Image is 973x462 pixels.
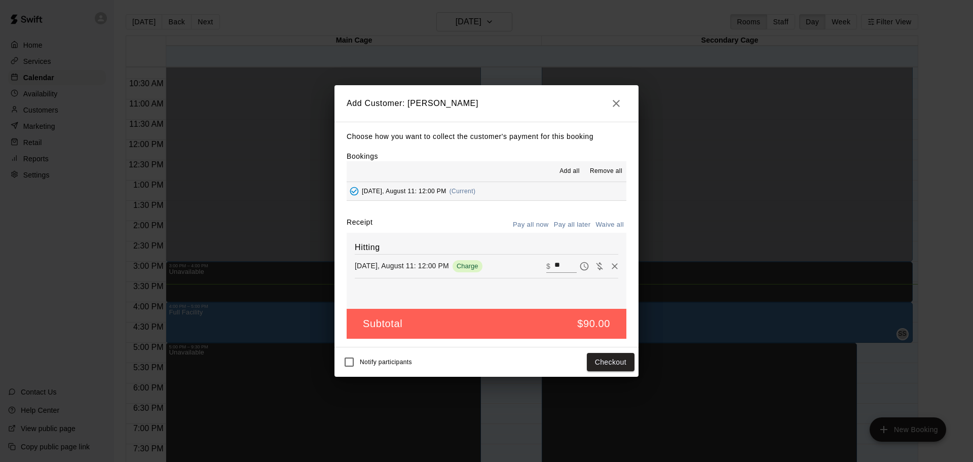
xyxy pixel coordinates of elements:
[586,163,626,180] button: Remove all
[450,188,476,195] span: (Current)
[334,85,639,122] h2: Add Customer: [PERSON_NAME]
[360,359,412,366] span: Notify participants
[355,241,618,254] h6: Hitting
[592,261,607,270] span: Waive payment
[355,261,449,271] p: [DATE], August 11: 12:00 PM
[510,217,551,233] button: Pay all now
[347,184,362,199] button: Added - Collect Payment
[347,130,626,143] p: Choose how you want to collect the customer's payment for this booking
[559,166,580,176] span: Add all
[593,217,626,233] button: Waive all
[347,152,378,160] label: Bookings
[587,353,634,372] button: Checkout
[577,317,610,331] h5: $90.00
[347,217,372,233] label: Receipt
[590,166,622,176] span: Remove all
[546,261,550,271] p: $
[551,217,593,233] button: Pay all later
[607,259,622,274] button: Remove
[577,261,592,270] span: Pay later
[553,163,586,180] button: Add all
[347,182,626,201] button: Added - Collect Payment[DATE], August 11: 12:00 PM(Current)
[363,317,402,331] h5: Subtotal
[453,262,482,270] span: Charge
[362,188,446,195] span: [DATE], August 11: 12:00 PM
